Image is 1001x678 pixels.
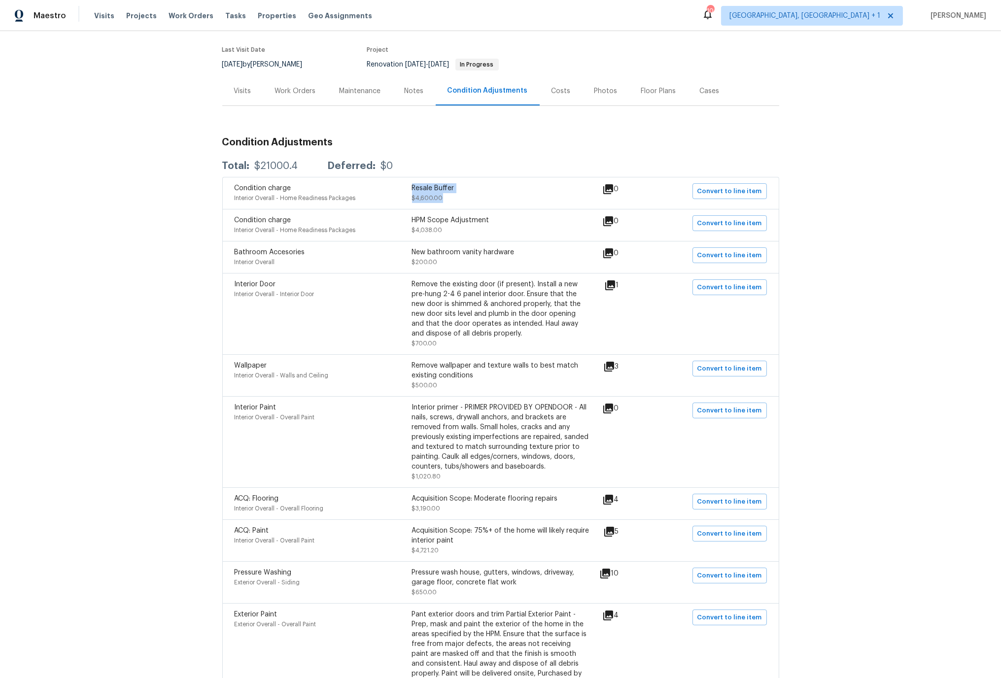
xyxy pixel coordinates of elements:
[697,250,762,261] span: Convert to line item
[235,569,292,576] span: Pressure Washing
[235,259,275,265] span: Interior Overall
[692,403,767,418] button: Convert to line item
[235,291,314,297] span: Interior Overall - Interior Door
[641,86,676,96] div: Floor Plans
[235,414,315,420] span: Interior Overall - Overall Paint
[697,363,762,374] span: Convert to line item
[412,506,441,511] span: $3,190.00
[603,361,651,373] div: 3
[235,362,267,369] span: Wallpaper
[222,137,779,147] h3: Condition Adjustments
[412,259,438,265] span: $200.00
[697,405,762,416] span: Convert to line item
[692,247,767,263] button: Convert to line item
[692,215,767,231] button: Convert to line item
[412,361,589,380] div: Remove wallpaper and texture walls to best match existing conditions
[697,612,762,623] span: Convert to line item
[456,62,498,68] span: In Progress
[692,610,767,625] button: Convert to line item
[594,86,618,96] div: Photos
[700,86,720,96] div: Cases
[308,11,372,21] span: Geo Assignments
[235,611,277,618] span: Exterior Paint
[602,494,651,506] div: 4
[692,526,767,542] button: Convert to line item
[234,86,251,96] div: Visits
[692,361,767,376] button: Convert to line item
[927,11,986,21] span: [PERSON_NAME]
[255,161,298,171] div: $21000.4
[235,373,329,378] span: Interior Overall - Walls and Ceiling
[412,589,437,595] span: $650.00
[94,11,114,21] span: Visits
[235,621,316,627] span: Exterior Overall - Overall Paint
[412,474,441,479] span: $1,020.80
[169,11,213,21] span: Work Orders
[235,538,315,543] span: Interior Overall - Overall Paint
[222,161,250,171] div: Total:
[412,403,589,472] div: Interior primer - PRIMER PROVIDED BY OPENDOOR - All nails, screws, drywall anchors, and brackets ...
[729,11,880,21] span: [GEOGRAPHIC_DATA], [GEOGRAPHIC_DATA] + 1
[328,161,376,171] div: Deferred:
[412,340,437,346] span: $700.00
[692,494,767,509] button: Convert to line item
[604,279,651,291] div: 1
[692,183,767,199] button: Convert to line item
[235,404,276,411] span: Interior Paint
[602,183,651,195] div: 0
[412,382,438,388] span: $500.00
[405,86,424,96] div: Notes
[235,195,356,201] span: Interior Overall - Home Readiness Packages
[412,227,443,233] span: $4,038.00
[552,86,571,96] div: Costs
[235,249,305,256] span: Bathroom Accesories
[697,528,762,540] span: Convert to line item
[235,506,324,511] span: Interior Overall - Overall Flooring
[697,570,762,581] span: Convert to line item
[406,61,426,68] span: [DATE]
[448,86,528,96] div: Condition Adjustments
[222,47,266,53] span: Last Visit Date
[697,218,762,229] span: Convert to line item
[602,247,651,259] div: 0
[707,6,714,16] div: 10
[222,59,314,70] div: by [PERSON_NAME]
[412,568,589,587] div: Pressure wash house, gutters, windows, driveway, garage floor, concrete flat work
[367,61,499,68] span: Renovation
[275,86,316,96] div: Work Orders
[381,161,393,171] div: $0
[406,61,449,68] span: -
[412,279,589,339] div: Remove the existing door (if present). Install a new pre-hung 2-4 6 panel interior door. Ensure t...
[602,215,651,227] div: 0
[412,247,589,257] div: New bathroom vanity hardware
[692,279,767,295] button: Convert to line item
[235,217,291,224] span: Condition charge
[235,185,291,192] span: Condition charge
[602,610,651,621] div: 4
[412,547,439,553] span: $4,721.20
[235,527,269,534] span: ACQ: Paint
[697,186,762,197] span: Convert to line item
[412,215,589,225] div: HPM Scope Adjustment
[429,61,449,68] span: [DATE]
[340,86,381,96] div: Maintenance
[599,568,651,579] div: 10
[692,568,767,583] button: Convert to line item
[235,495,279,502] span: ACQ: Flooring
[697,282,762,293] span: Convert to line item
[34,11,66,21] span: Maestro
[412,183,589,193] div: Resale Buffer
[412,494,589,504] div: Acquisition Scope: Moderate flooring repairs
[222,61,243,68] span: [DATE]
[225,12,246,19] span: Tasks
[602,403,651,414] div: 0
[412,195,443,201] span: $4,600.00
[235,281,276,288] span: Interior Door
[367,47,389,53] span: Project
[412,526,589,545] div: Acquisition Scope: 75%+ of the home will likely require interior paint
[235,227,356,233] span: Interior Overall - Home Readiness Packages
[603,526,651,538] div: 5
[235,579,300,585] span: Exterior Overall - Siding
[697,496,762,508] span: Convert to line item
[258,11,296,21] span: Properties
